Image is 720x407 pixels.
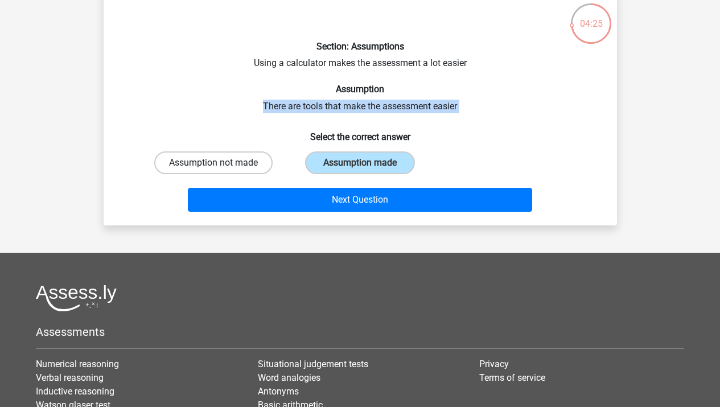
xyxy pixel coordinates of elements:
[122,41,599,52] h6: Section: Assumptions
[122,84,599,94] h6: Assumption
[479,372,545,383] a: Terms of service
[122,122,599,142] h6: Select the correct answer
[258,359,368,369] a: Situational judgement tests
[258,372,320,383] a: Word analogies
[258,386,299,397] a: Antonyms
[36,359,119,369] a: Numerical reasoning
[36,285,117,311] img: Assessly logo
[154,151,273,174] label: Assumption not made
[36,386,114,397] a: Inductive reasoning
[188,188,532,212] button: Next Question
[305,151,415,174] label: Assumption made
[479,359,509,369] a: Privacy
[36,372,104,383] a: Verbal reasoning
[36,325,684,339] h5: Assessments
[570,2,612,31] div: 04:25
